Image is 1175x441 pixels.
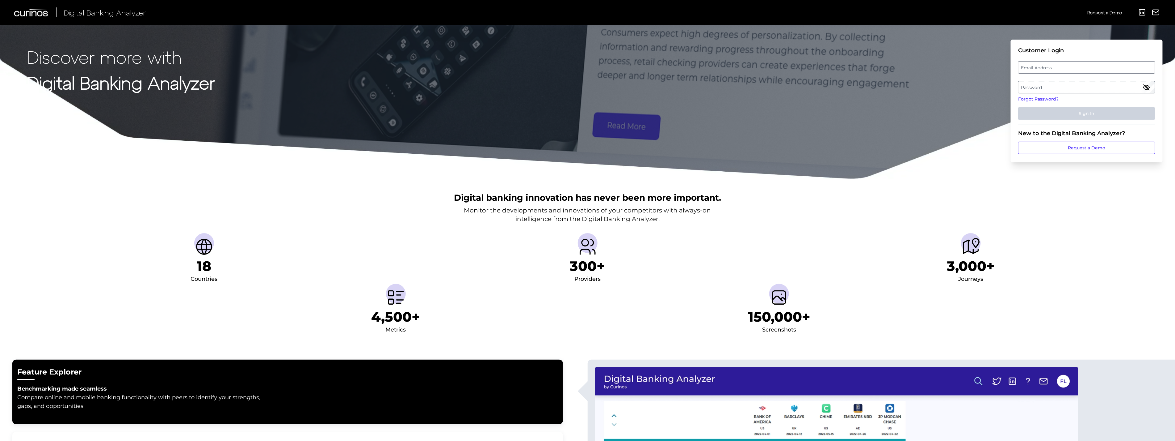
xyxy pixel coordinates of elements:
img: Screenshots [769,288,789,307]
img: Metrics [386,288,406,307]
h1: 150,000+ [748,309,810,325]
label: Password [1018,82,1155,93]
strong: Digital Banking Analyzer [27,72,215,93]
label: Email Address [1018,62,1155,73]
div: Screenshots [762,325,796,335]
h1: 3,000+ [947,258,995,274]
div: Journeys [959,274,984,284]
p: Compare online and mobile banking functionality with peers to identify your strengths, gaps, and ... [17,393,264,410]
a: Request a Demo [1018,142,1155,154]
div: Countries [191,274,217,284]
span: Request a Demo [1088,10,1122,15]
a: Forgot Password? [1018,96,1155,102]
p: Monitor the developments and innovations of your competitors with always-on intelligence from the... [464,206,711,223]
button: Sign In [1018,107,1155,120]
span: Digital Banking Analyzer [64,8,146,17]
h2: Digital banking innovation has never been more important. [454,192,721,203]
p: Discover more with [27,47,215,66]
a: Request a Demo [1088,7,1122,18]
img: Journeys [961,237,981,257]
strong: Benchmarking made seamless [17,385,107,392]
h1: 300+ [570,258,605,274]
h1: 4,500+ [371,309,420,325]
h2: Feature Explorer [17,367,558,377]
div: Customer Login [1018,47,1155,54]
div: New to the Digital Banking Analyzer? [1018,130,1155,137]
div: Metrics [386,325,406,335]
img: Countries [194,237,214,257]
button: Feature ExplorerBenchmarking made seamless Compare online and mobile banking functionality with p... [12,360,563,424]
div: Providers [574,274,601,284]
img: Curinos [14,9,49,16]
img: Providers [578,237,598,257]
h1: 18 [197,258,211,274]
